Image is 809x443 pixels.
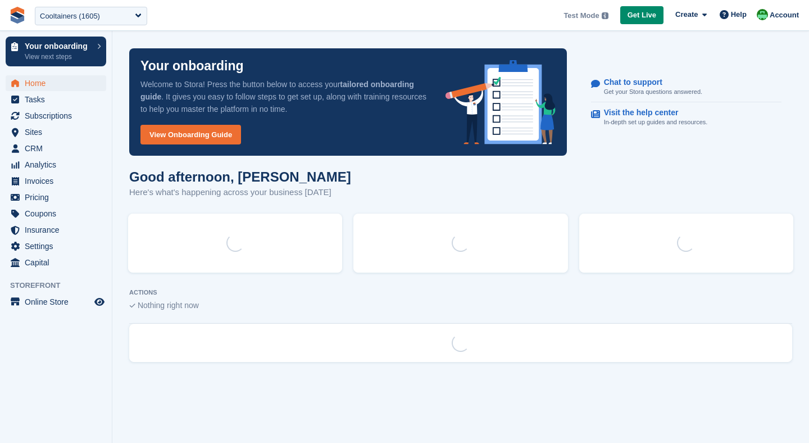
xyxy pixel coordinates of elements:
[604,108,699,117] p: Visit the help center
[25,42,92,50] p: Your onboarding
[140,60,244,73] p: Your onboarding
[25,75,92,91] span: Home
[6,108,106,124] a: menu
[675,9,698,20] span: Create
[628,10,656,21] span: Get Live
[6,173,106,189] a: menu
[770,10,799,21] span: Account
[25,108,92,124] span: Subscriptions
[6,238,106,254] a: menu
[129,289,792,296] p: ACTIONS
[25,141,92,156] span: CRM
[25,222,92,238] span: Insurance
[6,75,106,91] a: menu
[6,141,106,156] a: menu
[25,255,92,270] span: Capital
[6,124,106,140] a: menu
[731,9,747,20] span: Help
[6,222,106,238] a: menu
[757,9,768,20] img: Laura Carlisle
[6,206,106,221] a: menu
[6,189,106,205] a: menu
[25,124,92,140] span: Sites
[40,11,100,22] div: Cooltainers (1605)
[604,87,702,97] p: Get your Stora questions answered.
[6,37,106,66] a: Your onboarding View next steps
[140,78,428,115] p: Welcome to Stora! Press the button below to access your . It gives you easy to follow steps to ge...
[602,12,608,19] img: icon-info-grey-7440780725fd019a000dd9b08b2336e03edf1995a4989e88bcd33f0948082b44.svg
[93,295,106,309] a: Preview store
[9,7,26,24] img: stora-icon-8386f47178a22dfd0bd8f6a31ec36ba5ce8667c1dd55bd0f319d3a0aa187defe.svg
[620,6,663,25] a: Get Live
[6,255,106,270] a: menu
[6,92,106,107] a: menu
[129,186,351,199] p: Here's what's happening across your business [DATE]
[25,238,92,254] span: Settings
[563,10,599,21] span: Test Mode
[25,173,92,189] span: Invoices
[138,301,199,310] span: Nothing right now
[129,304,135,308] img: blank_slate_check_icon-ba018cac091ee9be17c0a81a6c232d5eb81de652e7a59be601be346b1b6ddf79.svg
[604,117,708,127] p: In-depth set up guides and resources.
[591,102,781,133] a: Visit the help center In-depth set up guides and resources.
[591,72,781,103] a: Chat to support Get your Stora questions answered.
[25,157,92,173] span: Analytics
[6,294,106,310] a: menu
[10,280,112,291] span: Storefront
[25,189,92,205] span: Pricing
[604,78,693,87] p: Chat to support
[446,60,556,144] img: onboarding-info-6c161a55d2c0e0a8cae90662b2fe09162a5109e8cc188191df67fb4f79e88e88.svg
[6,157,106,173] a: menu
[25,294,92,310] span: Online Store
[25,52,92,62] p: View next steps
[25,92,92,107] span: Tasks
[25,206,92,221] span: Coupons
[129,169,351,184] h1: Good afternoon, [PERSON_NAME]
[140,125,241,144] a: View Onboarding Guide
